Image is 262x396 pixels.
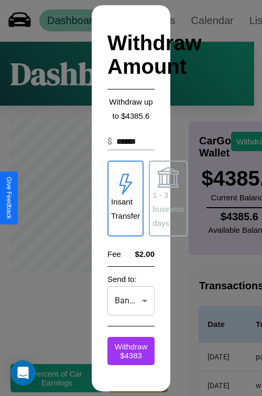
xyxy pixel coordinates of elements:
h2: Withdraw Amount [107,21,155,89]
div: Banky McBankface [107,286,155,315]
p: Fee [107,247,121,261]
p: Insant Transfer [111,195,140,223]
h4: $2.00 [135,250,155,258]
p: Send to: [107,272,155,286]
p: $ [107,135,112,148]
div: Open Intercom Messenger [10,360,36,386]
p: Withdraw up to $ 4385.6 [107,95,155,123]
div: Give Feedback [5,177,13,219]
button: Withdraw $4383 [107,337,155,365]
p: 1 - 3 business days [152,188,183,230]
